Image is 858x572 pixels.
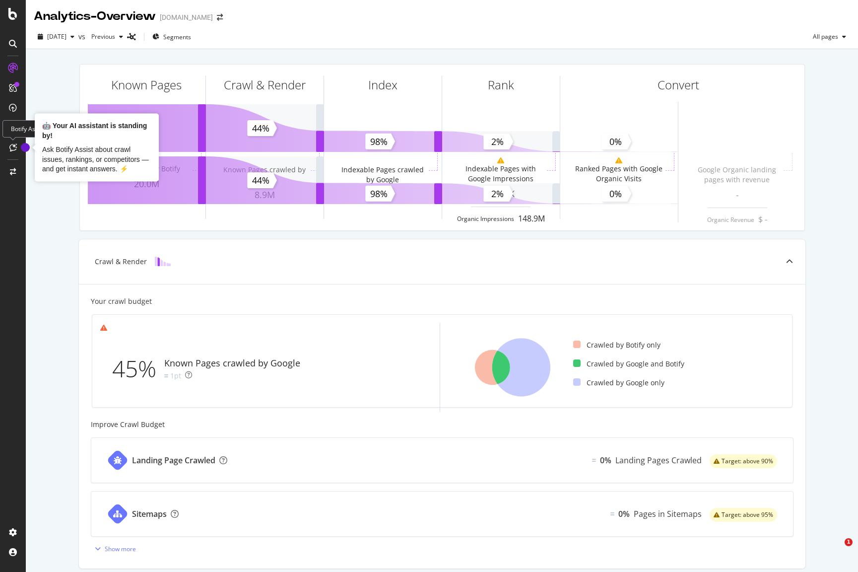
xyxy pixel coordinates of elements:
div: 45% [112,353,164,385]
div: 0% [600,455,611,466]
iframe: Intercom live chat [824,538,848,562]
span: All pages [809,32,838,41]
div: Landing Pages Crawled [615,455,702,466]
div: Indexable Pages with Google Impressions [456,164,545,184]
img: Equal [164,374,168,377]
div: warning label [710,454,777,468]
div: Landing Page Crawled [132,455,215,466]
img: Equal [592,459,596,462]
div: Index [368,76,397,93]
span: 2025 Aug. 31st [47,32,66,41]
span: vs [78,32,87,42]
div: Analytics - Overview [34,8,156,25]
div: Known Pages [111,76,182,93]
span: Target: above 95% [722,512,773,518]
div: [DOMAIN_NAME] [160,12,213,22]
b: 🤖 Your AI assistant is standing by! [42,122,147,140]
div: arrow-right-arrow-left [217,14,223,21]
div: Crawled by Google and Botify [573,359,684,369]
div: Crawl & Render [95,257,147,267]
div: Ask Botify Assist about crawl issues, rankings, or competitors — and get instant answers. ⚡️ [42,145,151,174]
a: Landing Page CrawledEqual0%Landing Pages Crawledwarning label [91,437,793,483]
div: Your crawl budget [91,296,152,306]
button: [DATE] [34,29,78,45]
span: Previous [87,32,115,41]
div: Organic Impressions [457,214,514,223]
div: 207.3K [442,188,560,201]
span: Segments [163,33,191,41]
div: Tooltip anchor [21,143,30,152]
div: Improve Crawl Budget [91,420,793,429]
button: Segments [148,29,195,45]
div: 8.9M [206,189,324,202]
div: Pages in Sitemaps [634,508,702,520]
div: 20.0M [88,178,205,191]
div: Crawled by Botify only [573,340,660,350]
img: block-icon [155,257,171,266]
div: Botify Assist V2 [2,120,62,138]
div: Pages crawled by Botify [102,164,180,174]
div: 0% [618,508,630,520]
span: Target: above 90% [722,458,773,464]
button: All pages [809,29,850,45]
div: Rank [488,76,514,93]
button: Previous [87,29,127,45]
div: Crawl & Render [224,76,306,93]
a: SitemapsEqual0%Pages in Sitemapswarning label [91,491,793,537]
div: Sitemaps [132,508,167,520]
div: Show more [105,545,136,553]
div: Known Pages crawled by Google [220,165,309,185]
div: Known Pages crawled by Google [164,357,300,370]
span: 1 [845,538,853,546]
button: Show more [91,541,136,557]
div: warning label [710,508,777,522]
div: Crawled by Google only [573,378,664,388]
div: 1pt [170,371,181,381]
div: 8.7M [324,189,442,202]
div: Indexable Pages crawled by Google [338,165,427,185]
div: 148.9M [518,213,545,224]
img: Equal [610,512,614,515]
